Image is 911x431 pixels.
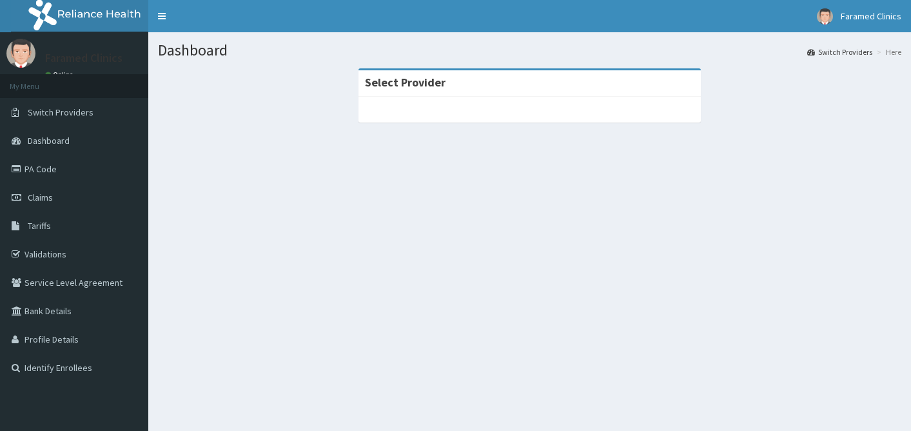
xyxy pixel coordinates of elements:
[6,39,35,68] img: User Image
[28,220,51,232] span: Tariffs
[874,46,901,57] li: Here
[28,106,93,118] span: Switch Providers
[807,46,872,57] a: Switch Providers
[45,70,76,79] a: Online
[45,52,122,64] p: Faramed Clinics
[28,192,53,203] span: Claims
[28,135,70,146] span: Dashboard
[841,10,901,22] span: Faramed Clinics
[365,75,446,90] strong: Select Provider
[158,42,901,59] h1: Dashboard
[817,8,833,25] img: User Image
